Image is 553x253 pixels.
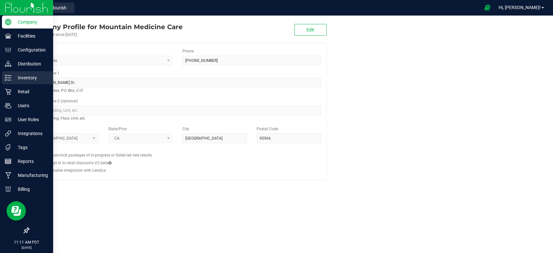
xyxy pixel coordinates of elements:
[11,157,50,165] p: Reports
[5,144,11,151] inline-svg: Tags
[34,86,83,94] i: Street address, P.O. Box, C/O
[182,126,189,132] label: City
[11,116,50,123] p: User Roles
[29,32,183,38] div: Account active since [DATE]
[480,1,494,14] span: Open Ecommerce Menu
[5,75,11,81] inline-svg: Inventory
[5,172,11,178] inline-svg: Manufacturing
[29,22,183,32] div: Mountain Medicine Care
[108,126,127,132] label: State/Prov
[11,18,50,26] p: Company
[5,116,11,123] inline-svg: User Roles
[11,74,50,82] p: Inventory
[5,102,11,109] inline-svg: Users
[51,152,152,158] label: Auto-lock packages of in-progress or failed lab test results
[34,148,321,152] h2: Configs
[5,61,11,67] inline-svg: Distribution
[182,48,194,54] label: Phone
[34,114,86,122] i: Suite, Building, Floor, Unit, etc.
[306,27,314,32] span: Edit
[294,24,327,36] button: Edit
[51,160,111,166] label: Opt in to retail discounts V2 beta
[6,201,26,221] iframe: Resource center
[11,88,50,96] p: Retail
[11,185,50,193] p: Billing
[5,158,11,165] inline-svg: Reports
[3,239,50,245] p: 11:11 AM PDT
[11,171,50,179] p: Manufacturing
[11,102,50,109] p: Users
[11,130,50,137] p: Integrations
[499,5,541,10] span: Hi, [PERSON_NAME]!
[34,78,321,87] input: Address
[34,98,78,104] label: Address Line 2 (optional)
[34,106,321,115] input: Suite, Building, Unit, etc.
[5,47,11,53] inline-svg: Configuration
[182,133,247,143] input: City
[257,133,321,143] input: Postal Code
[5,130,11,137] inline-svg: Integrations
[11,46,50,54] p: Configuration
[5,186,11,192] inline-svg: Billing
[11,144,50,151] p: Tags
[257,126,278,132] label: Postal Code
[5,33,11,39] inline-svg: Facilities
[5,19,11,25] inline-svg: Company
[182,56,321,65] input: (123) 456-7890
[5,88,11,95] inline-svg: Retail
[11,32,50,40] p: Facilities
[11,60,50,68] p: Distribution
[3,245,50,250] p: [DATE]
[51,167,106,173] label: Enable integration with Lendica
